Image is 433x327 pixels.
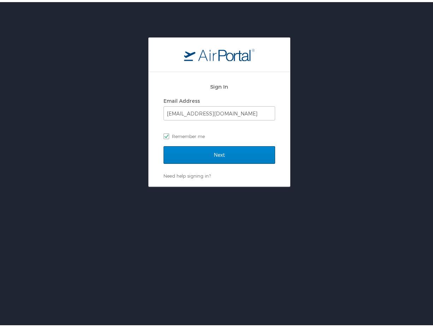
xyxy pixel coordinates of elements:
[164,144,275,162] input: Next
[164,171,211,177] a: Need help signing in?
[164,81,275,89] h2: Sign In
[164,129,275,139] label: Remember me
[164,96,200,102] label: Email Address
[184,46,255,59] img: logo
